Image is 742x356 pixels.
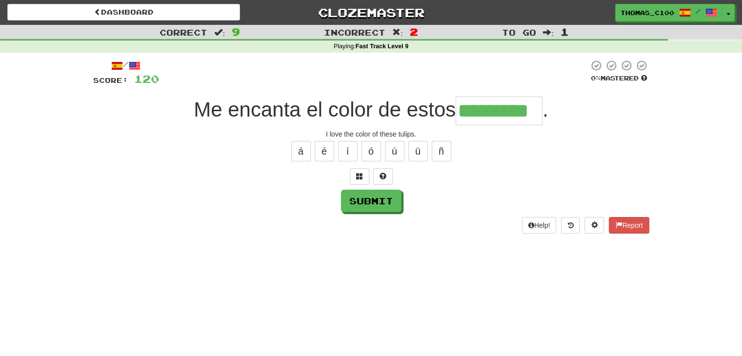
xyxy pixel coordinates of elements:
[93,129,649,139] div: I love the color of these tulips.
[232,26,240,38] span: 9
[543,28,554,37] span: :
[160,27,207,37] span: Correct
[93,59,159,72] div: /
[255,4,487,21] a: Clozemaster
[341,190,401,212] button: Submit
[408,141,428,161] button: ü
[561,217,580,234] button: Round history (alt+y)
[591,74,601,82] span: 0 %
[561,26,569,38] span: 1
[373,168,393,185] button: Single letter hint - you only get 1 per sentence and score half the points! alt+h
[93,76,128,84] span: Score:
[134,73,159,85] span: 120
[194,98,456,121] span: Me encanta el color de estos
[361,141,381,161] button: ó
[324,27,385,37] span: Incorrect
[542,98,548,121] span: .
[356,43,409,50] strong: Fast Track Level 9
[589,74,649,83] div: Mastered
[432,141,451,161] button: ñ
[385,141,404,161] button: ú
[615,4,722,21] a: thomas_c100 /
[350,168,369,185] button: Switch sentence to multiple choice alt+p
[338,141,358,161] button: í
[522,217,557,234] button: Help!
[214,28,225,37] span: :
[392,28,403,37] span: :
[696,8,701,15] span: /
[291,141,311,161] button: á
[7,4,240,20] a: Dashboard
[609,217,649,234] button: Report
[502,27,536,37] span: To go
[621,8,674,17] span: thomas_c100
[410,26,418,38] span: 2
[315,141,334,161] button: é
